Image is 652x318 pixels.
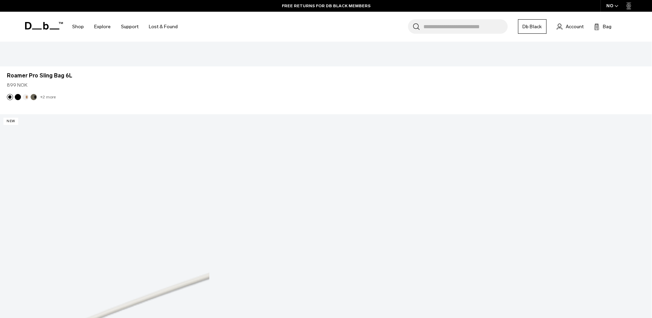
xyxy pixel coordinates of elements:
[518,19,546,34] a: Db Black
[594,22,611,31] button: Bag
[566,23,584,30] span: Account
[3,118,18,125] p: New
[121,14,139,39] a: Support
[23,94,29,100] button: Oatmilk
[67,12,183,42] nav: Main Navigation
[282,3,371,9] a: FREE RETURNS FOR DB BLACK MEMBERS
[40,95,56,99] a: +2 more
[557,22,584,31] a: Account
[149,14,178,39] a: Lost & Found
[7,82,27,89] span: 899 NOK
[603,23,611,30] span: Bag
[94,14,111,39] a: Explore
[31,94,37,100] button: Forest Green
[7,94,13,100] button: Charcoal Grey
[7,72,645,80] a: Roamer Pro Sling Bag 6L
[72,14,84,39] a: Shop
[15,94,21,100] button: Black Out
